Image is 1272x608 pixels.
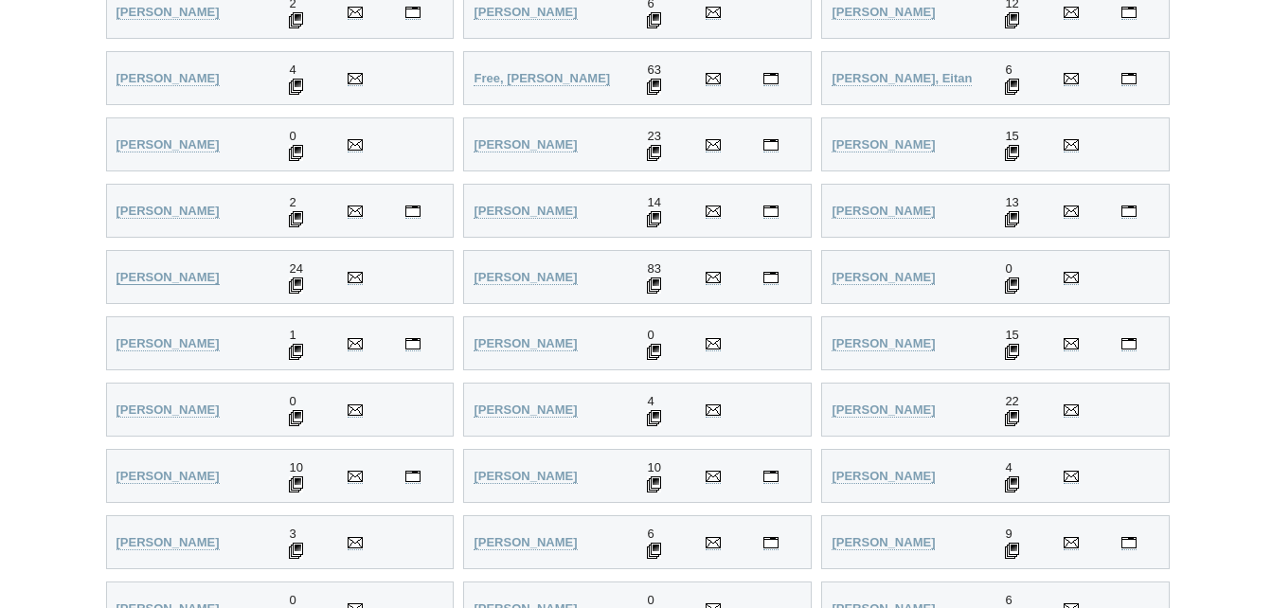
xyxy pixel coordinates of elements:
[348,272,363,283] img: Send Email to MARTIN GOLDIN
[832,535,935,549] strong: [PERSON_NAME]
[647,527,654,541] span: 6
[1064,139,1079,151] img: Send Email to Fay Gerber
[289,195,296,209] span: 2
[1005,328,1018,342] span: 15
[647,277,661,294] img: 83 Sculptures displayed for Gillian Govan
[763,272,779,283] img: Visit Gillian Govan's personal website
[647,79,661,95] img: 63 Sculptures displayed for Kevin Free
[116,402,220,417] strong: [PERSON_NAME]
[832,204,935,218] strong: [PERSON_NAME]
[116,535,220,550] a: [PERSON_NAME]
[1064,338,1079,349] img: Send Email to Rajko Grbac
[1064,206,1079,217] img: Send Email to Esther Goldberg
[706,471,721,482] img: Send Email to Matt Hill
[1121,73,1137,84] img: Visit Eitan Froumine's personal website
[289,63,296,77] span: 4
[116,336,220,351] a: [PERSON_NAME]
[647,460,660,474] span: 10
[474,535,577,550] a: [PERSON_NAME]
[405,336,421,351] a: Visit Larissa Gray's personal website
[706,206,721,217] img: Send Email to Annie Glass
[763,537,779,548] img: Visit Denise Honan's personal website
[832,469,935,483] strong: [PERSON_NAME]
[289,79,303,95] img: 4 Sculptures displayed for Antonio Fraraccio
[474,336,577,350] strong: [PERSON_NAME]
[832,5,935,20] a: [PERSON_NAME]
[289,145,303,161] img: 0 Sculptures displayed for Rebecca Gendron
[116,469,220,483] strong: [PERSON_NAME]
[1121,204,1137,219] a: Visit Esther Goldberg's personal website
[706,272,721,283] img: Send Email to Gillian Govan
[706,537,721,548] img: Send Email to Denise Honan
[647,63,660,77] span: 63
[474,137,577,152] a: [PERSON_NAME]
[474,5,577,20] a: [PERSON_NAME]
[289,344,303,360] img: 1 Sculptures displayed for Larissa Gray
[1005,460,1012,474] span: 4
[1005,12,1019,28] img: 12 Sculptures displayed for Alistair Fowler
[706,404,721,416] img: Send Email to Roy Hamer
[474,204,577,219] a: [PERSON_NAME]
[1121,7,1137,18] img: Visit Alistair Fowler's personal website
[832,535,935,550] a: [PERSON_NAME]
[647,394,654,408] span: 4
[832,270,935,285] a: [PERSON_NAME]
[348,537,363,548] img: Send Email to Bjorn Holm
[1005,410,1019,426] img: 22 Sculptures displayed for Graeme Hardidge
[647,410,661,426] img: 4 Sculptures displayed for Roy Hamer
[1005,277,1019,294] img: 0 Sculptures displayed for Colin Govan
[1005,593,1012,607] span: 6
[116,204,220,218] strong: [PERSON_NAME]
[1064,73,1079,84] img: Send Email to Eitan Froumine
[116,5,220,20] a: [PERSON_NAME]
[763,535,779,550] a: Visit Denise Honan's personal website
[474,71,610,85] strong: Free, [PERSON_NAME]
[647,145,661,161] img: 23 Sculptures displayed for Paul Gennings
[706,73,721,84] img: Send Email to Kevin Free
[1121,5,1137,20] a: Visit Alistair Fowler's personal website
[116,270,220,285] a: [PERSON_NAME]
[474,5,577,19] strong: [PERSON_NAME]
[1064,404,1079,416] img: Send Email to Graeme Hardidge
[832,469,935,484] a: [PERSON_NAME]
[405,204,421,219] a: Visit Darren Gilbert's personal website
[647,195,660,209] span: 14
[763,471,779,482] img: Visit Matt Hill's personal website
[1005,129,1018,143] span: 15
[289,328,296,342] span: 1
[116,535,220,549] strong: [PERSON_NAME]
[289,593,296,607] span: 0
[474,336,577,351] a: [PERSON_NAME]
[1005,527,1012,541] span: 9
[647,12,661,28] img: 6 Sculptures displayed for Grant Flather
[1121,336,1137,351] a: Visit Rajko Grbac's personal website
[1121,206,1137,217] img: Visit Esther Goldberg's personal website
[405,5,421,20] a: Visit Damien Finlayson's personal website
[1064,537,1079,548] img: Send Email to Tania Hungerford
[474,204,577,218] strong: [PERSON_NAME]
[289,476,303,492] img: 10 Sculptures displayed for Ilona Herreiner
[1005,145,1019,161] img: 15 Sculptures displayed for Fay Gerber
[1064,272,1079,283] img: Send Email to Colin Govan
[647,211,661,227] img: 14 Sculptures displayed for Annie Glass
[832,402,935,417] strong: [PERSON_NAME]
[289,129,296,143] span: 0
[474,469,577,483] strong: [PERSON_NAME]
[474,535,577,549] strong: [PERSON_NAME]
[832,204,935,219] a: [PERSON_NAME]
[348,404,363,416] img: Send Email to Steve Hall
[1121,535,1137,550] a: Visit Tania Hungerford's personal website
[474,71,610,86] a: Free, [PERSON_NAME]
[405,469,421,484] a: Visit Ilona Herreiner's personal website
[832,402,935,418] a: [PERSON_NAME]
[1121,338,1137,349] img: Visit Rajko Grbac's personal website
[474,402,577,417] strong: [PERSON_NAME]
[116,270,220,284] strong: [PERSON_NAME]
[405,471,421,482] img: Visit Ilona Herreiner's personal website
[289,410,303,426] img: 0 Sculptures displayed for Steve Hall
[763,204,779,219] a: Visit Annie Glass's personal website
[1064,7,1079,18] img: Send Email to Alistair Fowler
[832,137,935,152] a: [PERSON_NAME]
[116,336,220,350] strong: [PERSON_NAME]
[647,593,654,607] span: 0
